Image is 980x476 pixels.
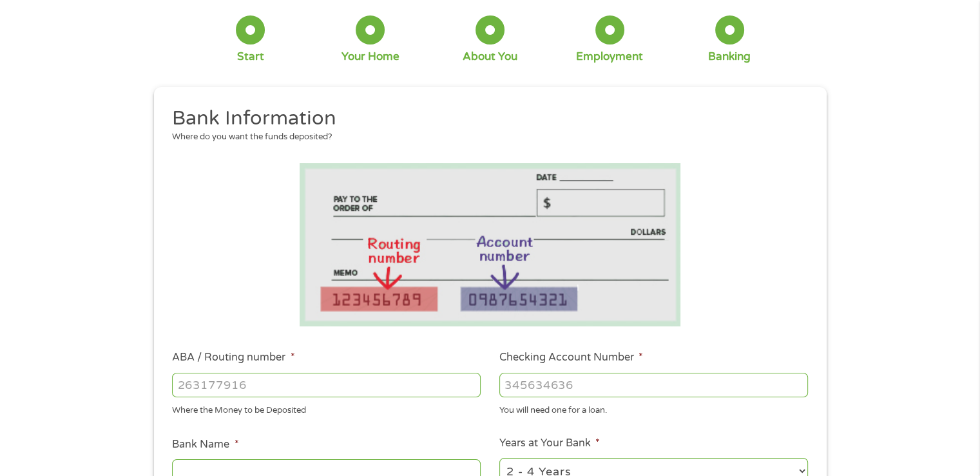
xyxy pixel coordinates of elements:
[172,400,481,417] div: Where the Money to be Deposited
[341,50,399,64] div: Your Home
[499,437,600,450] label: Years at Your Bank
[499,351,643,364] label: Checking Account Number
[172,131,798,144] div: Where do you want the funds deposited?
[300,163,681,326] img: Routing number location
[237,50,264,64] div: Start
[708,50,751,64] div: Banking
[172,373,481,397] input: 263177916
[463,50,517,64] div: About You
[172,438,238,451] label: Bank Name
[499,400,808,417] div: You will need one for a loan.
[172,351,294,364] label: ABA / Routing number
[172,106,798,132] h2: Bank Information
[576,50,643,64] div: Employment
[499,373,808,397] input: 345634636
